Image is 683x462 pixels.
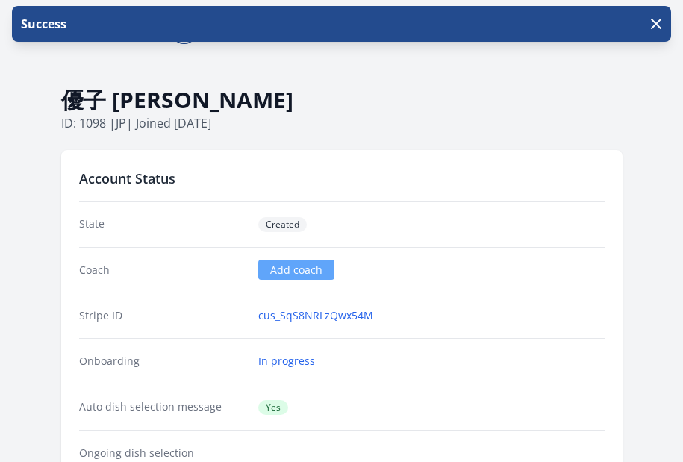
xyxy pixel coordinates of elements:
a: Add coach [258,260,334,280]
h1: 優子 [PERSON_NAME] [61,86,623,114]
span: Created [258,217,307,232]
a: cus_SqS8NRLzQwx54M [258,308,373,323]
span: Yes [258,400,288,415]
dt: Stripe ID [79,308,246,323]
dt: Ongoing dish selection [79,446,246,461]
p: Success [18,15,66,33]
dt: Auto dish selection message [79,399,246,415]
dt: Onboarding [79,354,246,369]
span: jp [116,115,126,131]
a: In progress [258,354,315,369]
dt: State [79,216,246,232]
h2: Account Status [79,168,605,189]
dt: Coach [79,263,246,278]
p: ID: 1098 | | Joined [DATE] [61,114,623,132]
